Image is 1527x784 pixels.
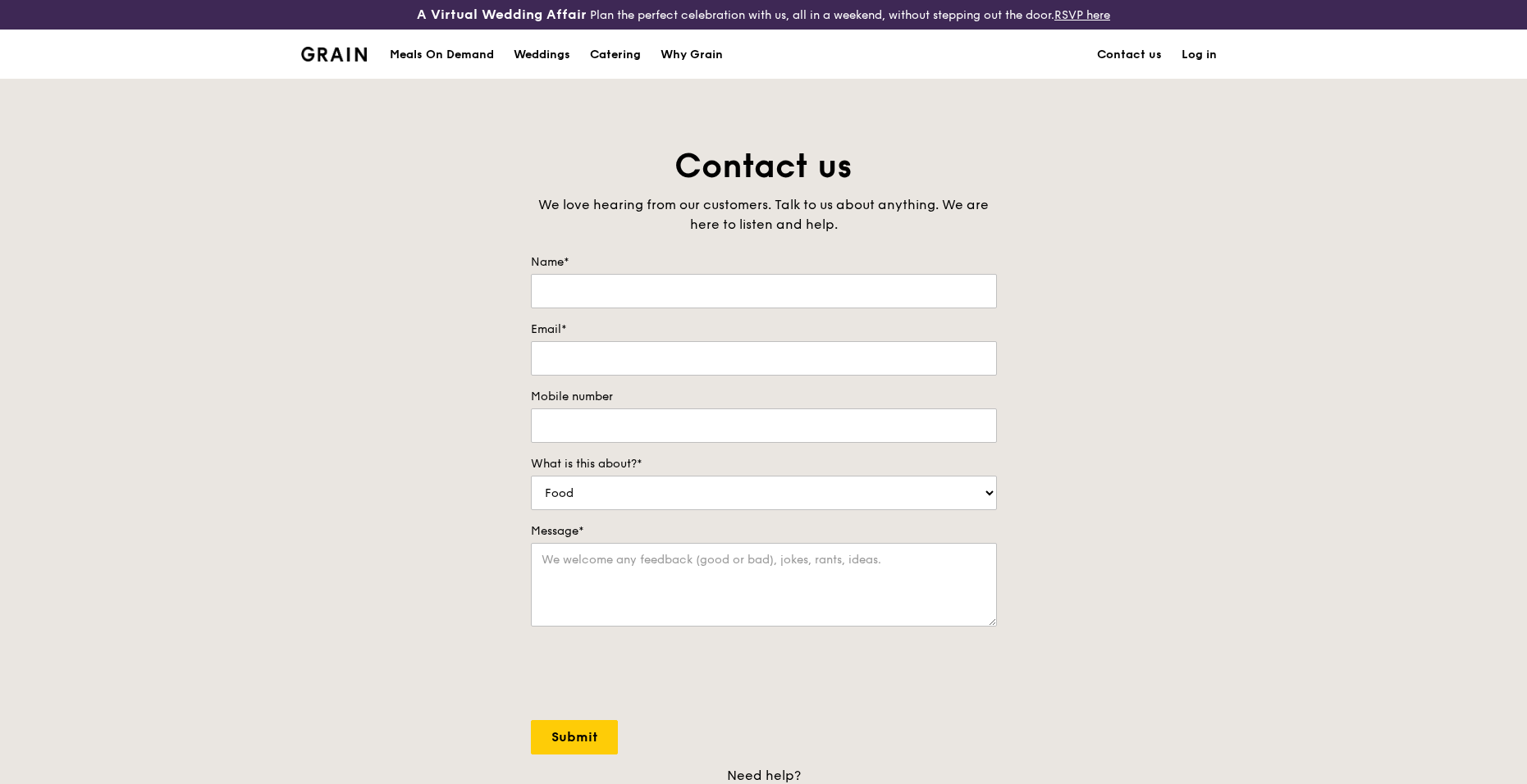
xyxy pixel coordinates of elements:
div: Why Grain [661,30,723,80]
label: Name* [531,254,997,271]
label: Message* [531,523,997,540]
a: Log in [1172,30,1227,80]
div: We love hearing from our customers. Talk to us about anything. We are here to listen and help. [531,195,997,235]
a: Why Grain [651,30,733,80]
iframe: reCAPTCHA [531,643,780,707]
div: Plan the perfect celebration with us, all in a weekend, without stepping out the door. [291,7,1237,23]
a: Catering [580,30,651,80]
input: Submit [531,720,618,754]
a: Weddings [504,30,580,80]
div: Catering [590,30,641,80]
h3: A Virtual Wedding Affair [417,7,587,23]
label: Mobile number [531,389,997,405]
a: GrainGrain [301,29,368,78]
h1: Contact us [531,144,997,189]
div: Weddings [514,30,570,80]
a: Contact us [1087,30,1172,80]
label: What is this about?* [531,456,997,472]
div: Meals On Demand [390,30,494,80]
label: Email* [531,321,997,338]
img: Grain [301,47,368,62]
a: RSVP here [1054,8,1110,22]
